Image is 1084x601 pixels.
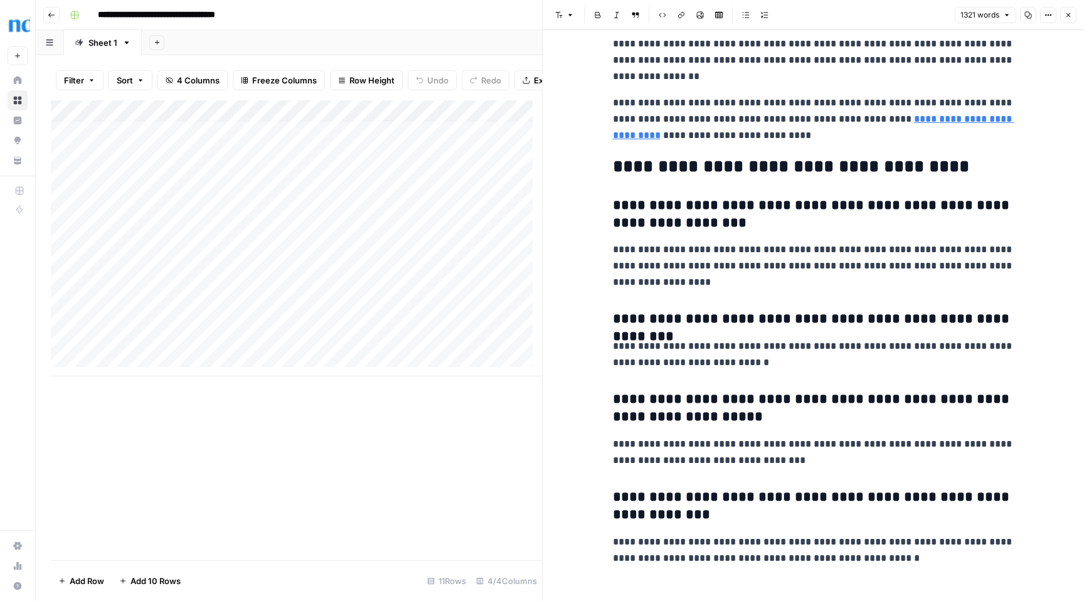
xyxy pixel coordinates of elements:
span: Freeze Columns [252,74,317,87]
button: Sort [109,70,152,90]
a: Sheet 1 [64,30,142,55]
button: Filter [56,70,104,90]
button: 4 Columns [157,70,228,90]
button: Export CSV [514,70,587,90]
span: Add Row [70,575,104,587]
img: Opendoor Logo [8,14,30,37]
a: Usage [8,556,28,576]
span: Filter [64,74,84,87]
a: Opportunities [8,130,28,151]
div: Sheet 1 [88,36,117,49]
div: 4/4 Columns [471,571,542,591]
button: 1321 words [955,7,1016,23]
span: Undo [427,74,449,87]
span: Export CSV [534,74,578,87]
a: Home [8,70,28,90]
button: Add 10 Rows [112,571,188,591]
button: Workspace: Opendoor [8,10,28,41]
button: Freeze Columns [233,70,325,90]
a: Browse [8,90,28,110]
span: Add 10 Rows [130,575,181,587]
span: 4 Columns [177,74,220,87]
button: Add Row [51,571,112,591]
span: Row Height [349,74,395,87]
button: Redo [462,70,509,90]
span: Redo [481,74,501,87]
div: 11 Rows [422,571,471,591]
a: Insights [8,110,28,130]
button: Undo [408,70,457,90]
a: Settings [8,536,28,556]
span: 1321 words [960,9,999,21]
a: Your Data [8,151,28,171]
span: Sort [117,74,133,87]
button: Help + Support [8,576,28,596]
button: Row Height [330,70,403,90]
